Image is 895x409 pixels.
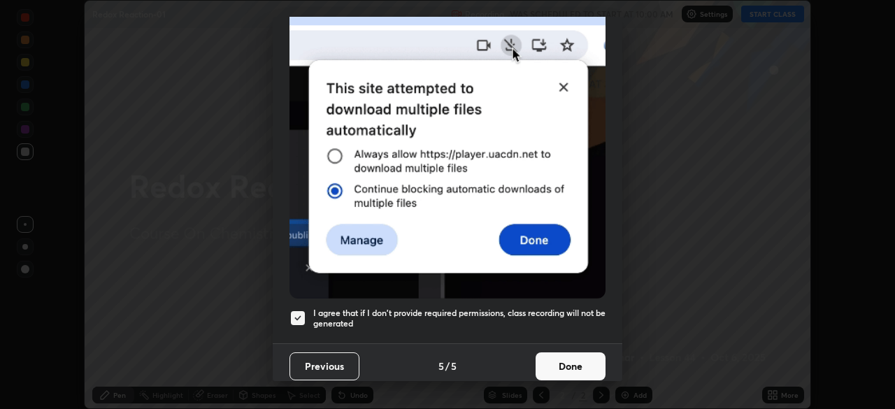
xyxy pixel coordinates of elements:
button: Previous [289,352,359,380]
h4: 5 [438,359,444,373]
h4: 5 [451,359,457,373]
h4: / [445,359,450,373]
button: Done [536,352,606,380]
h5: I agree that if I don't provide required permissions, class recording will not be generated [313,308,606,329]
